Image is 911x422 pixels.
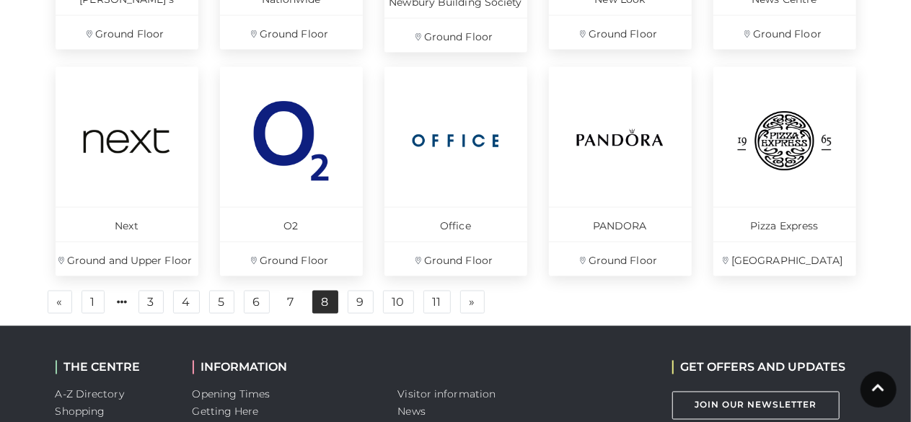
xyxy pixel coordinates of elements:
a: Office Ground Floor [384,67,527,276]
p: Ground Floor [384,18,527,53]
a: 8 [312,291,338,314]
a: 11 [423,291,451,314]
p: Office [384,207,527,242]
a: A-Z Directory [56,388,124,401]
p: [GEOGRAPHIC_DATA] [713,242,856,276]
a: Visitor information [398,388,496,401]
span: » [470,297,475,307]
a: Join Our Newsletter [672,392,840,420]
a: 10 [383,291,414,314]
a: 4 [173,291,200,314]
a: 3 [138,291,164,314]
a: 6 [244,291,270,314]
a: Shopping [56,405,105,418]
p: Ground Floor [549,242,692,276]
a: News [398,405,426,418]
p: Ground Floor [220,15,363,50]
p: Ground Floor [384,242,527,276]
p: Ground Floor [549,15,692,50]
p: Ground and Upper Floor [56,242,198,276]
a: Getting Here [193,405,259,418]
h2: THE CENTRE [56,361,171,374]
p: Ground Floor [220,242,363,276]
a: Opening Times [193,388,270,401]
a: PANDORA Ground Floor [549,67,692,276]
a: Next [460,291,485,314]
a: 7 [279,291,303,315]
p: Ground Floor [713,15,856,50]
a: 9 [348,291,374,314]
a: Previous [48,291,72,314]
p: Next [56,207,198,242]
a: 5 [209,291,234,314]
span: « [57,297,63,307]
a: O2 Ground Floor [220,67,363,276]
a: Pizza Express [GEOGRAPHIC_DATA] [713,67,856,276]
p: PANDORA [549,207,692,242]
p: O2 [220,207,363,242]
p: Ground Floor [56,15,198,50]
p: Pizza Express [713,207,856,242]
a: Next Ground and Upper Floor [56,67,198,276]
a: 1 [82,291,105,314]
h2: GET OFFERS AND UPDATES [672,361,846,374]
h2: INFORMATION [193,361,377,374]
